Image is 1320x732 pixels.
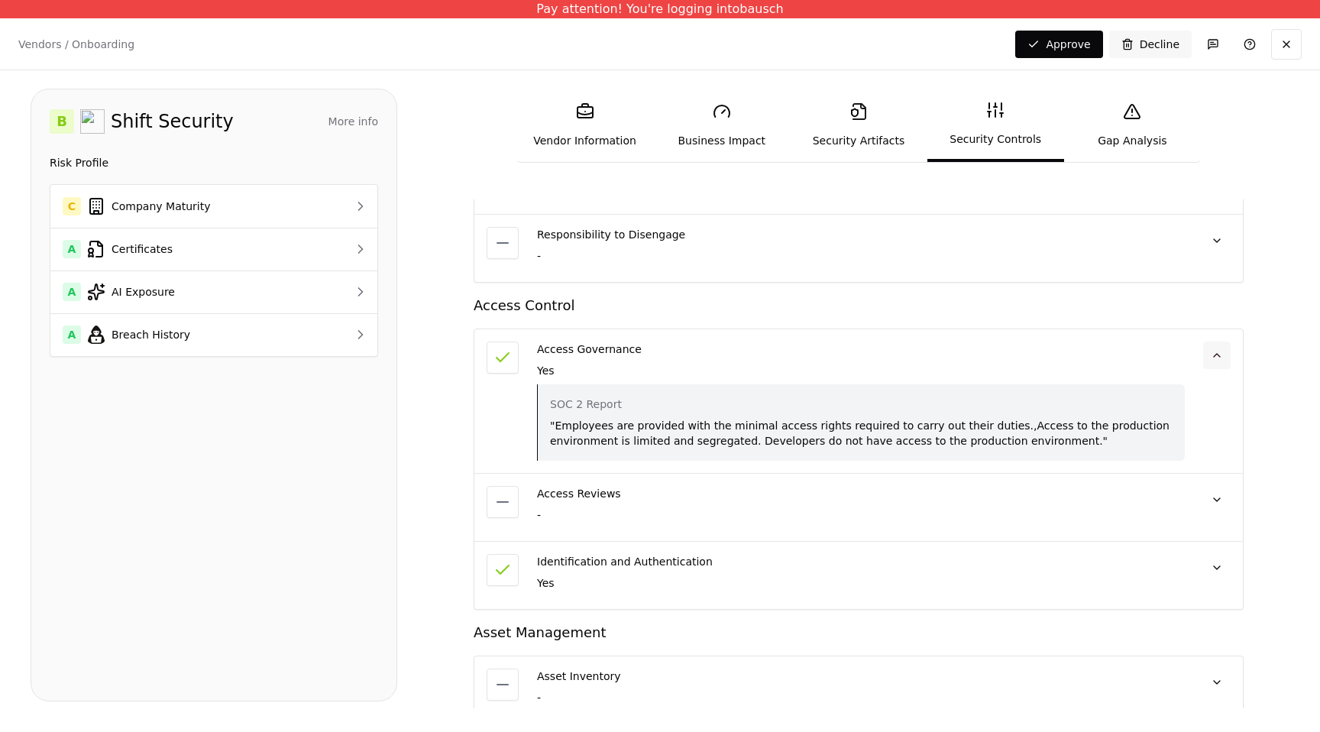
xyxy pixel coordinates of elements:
[537,575,1185,591] div: Yes
[474,295,1244,316] div: Access Control
[550,418,1173,449] div: "Employees are provided with the minimal access rights required to carry out their duties.,Access...
[1109,31,1192,58] button: Decline
[537,554,1185,569] div: Identification and Authentication
[516,90,653,160] a: Vendor Information
[550,397,1173,412] div: SOC 2 Report
[537,507,1185,523] div: -
[537,669,1185,684] div: Asset Inventory
[18,37,134,52] p: Vendors / Onboarding
[111,109,234,134] div: Shift Security
[63,197,81,215] div: C
[790,90,927,160] a: Security Artifacts
[63,197,312,215] div: Company Maturity
[50,109,74,134] div: B
[537,227,1185,242] div: Responsibility to Disengage
[63,283,312,301] div: AI Exposure
[1064,90,1201,160] a: Gap Analysis
[63,240,81,258] div: A
[474,622,1244,643] div: Asset Management
[927,89,1064,162] a: Security Controls
[1015,31,1102,58] button: Approve
[63,326,312,344] div: Breach History
[63,326,81,344] div: A
[537,486,1185,501] div: Access Reviews
[537,690,1185,705] div: -
[63,283,81,301] div: A
[50,154,378,172] div: Risk Profile
[63,240,312,258] div: Certificates
[80,109,105,134] img: Shift Security
[537,248,1185,264] div: -
[537,342,1185,357] div: Access Governance
[653,90,790,160] a: Business Impact
[537,363,1185,378] div: Yes
[328,108,378,135] button: More info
